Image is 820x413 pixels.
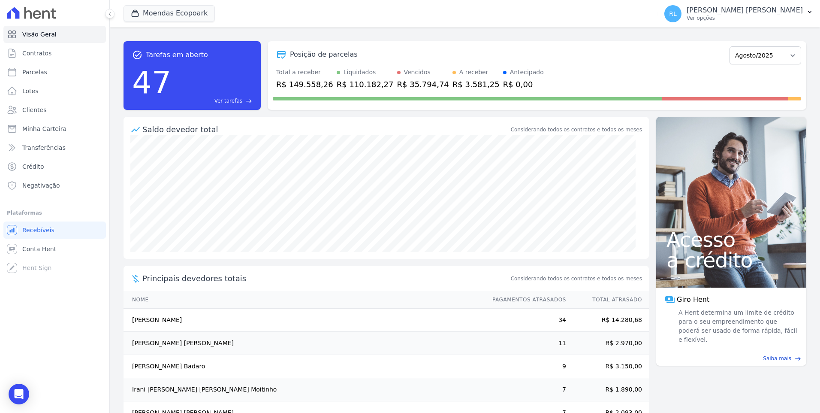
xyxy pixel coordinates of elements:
span: Saiba mais [763,355,791,362]
a: Negativação [3,177,106,194]
div: R$ 0,00 [503,79,544,90]
span: Minha Carteira [22,125,66,133]
span: RL [669,11,677,17]
a: Visão Geral [3,26,106,43]
th: Total Atrasado [567,291,649,309]
div: Saldo devedor total [142,124,509,135]
span: Transferências [22,143,66,152]
div: Liquidados [344,68,376,77]
td: R$ 3.150,00 [567,355,649,378]
a: Transferências [3,139,106,156]
div: R$ 35.794,74 [397,79,449,90]
td: 7 [484,378,567,401]
span: east [795,355,801,362]
span: Ver tarefas [214,97,242,105]
div: Vencidos [404,68,431,77]
span: Considerando todos os contratos e todos os meses [511,275,642,282]
span: Visão Geral [22,30,57,39]
a: Conta Hent [3,240,106,258]
div: Considerando todos os contratos e todos os meses [511,126,642,134]
span: Negativação [22,181,60,190]
th: Nome [124,291,484,309]
a: Ver tarefas east [175,97,252,105]
a: Minha Carteira [3,120,106,137]
div: Antecipado [510,68,544,77]
td: [PERSON_NAME] [124,309,484,332]
div: Open Intercom Messenger [9,384,29,404]
a: Crédito [3,158,106,175]
td: R$ 1.890,00 [567,378,649,401]
span: east [246,98,252,104]
a: Recebíveis [3,222,106,239]
div: R$ 149.558,26 [276,79,333,90]
div: Total a receber [276,68,333,77]
span: Principais devedores totais [142,273,509,284]
span: Contratos [22,49,51,58]
span: Acesso [666,229,796,250]
span: Recebíveis [22,226,54,234]
a: Lotes [3,82,106,100]
span: Parcelas [22,68,47,76]
span: Giro Hent [677,295,709,305]
p: Ver opções [687,15,803,21]
span: a crédito [666,250,796,270]
div: R$ 3.581,25 [452,79,500,90]
div: 47 [132,60,172,105]
td: R$ 14.280,68 [567,309,649,332]
a: Contratos [3,45,106,62]
span: Crédito [22,162,44,171]
span: Clientes [22,106,46,114]
td: 34 [484,309,567,332]
td: [PERSON_NAME] Badaro [124,355,484,378]
button: RL [PERSON_NAME] [PERSON_NAME] Ver opções [657,2,820,26]
td: 11 [484,332,567,355]
a: Clientes [3,101,106,118]
div: Posição de parcelas [290,49,358,60]
a: Parcelas [3,64,106,81]
div: R$ 110.182,27 [337,79,394,90]
a: Saiba mais east [661,355,801,362]
button: Moendas Ecopoark [124,5,215,21]
td: [PERSON_NAME] [PERSON_NAME] [124,332,484,355]
td: 9 [484,355,567,378]
span: task_alt [132,50,142,60]
p: [PERSON_NAME] [PERSON_NAME] [687,6,803,15]
td: Irani [PERSON_NAME] [PERSON_NAME] Moitinho [124,378,484,401]
span: Conta Hent [22,245,56,253]
span: Tarefas em aberto [146,50,208,60]
th: Pagamentos Atrasados [484,291,567,309]
div: Plataformas [7,208,102,218]
span: A Hent determina um limite de crédito para o seu empreendimento que poderá ser usado de forma ráp... [677,308,798,344]
td: R$ 2.970,00 [567,332,649,355]
div: A receber [459,68,488,77]
span: Lotes [22,87,39,95]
